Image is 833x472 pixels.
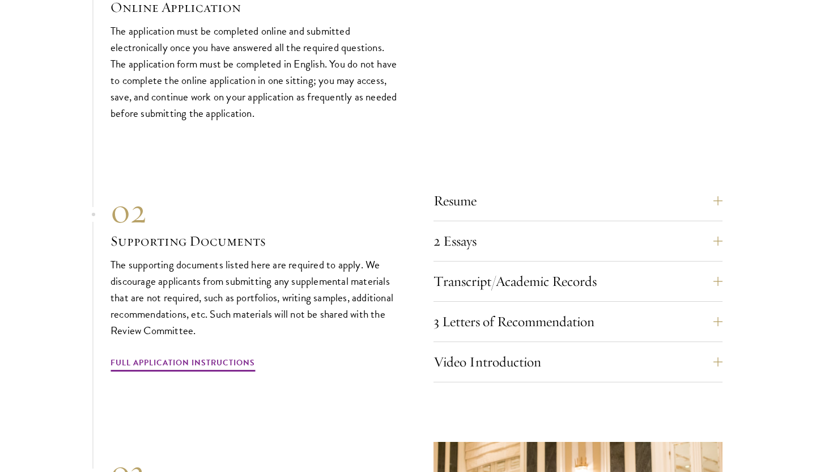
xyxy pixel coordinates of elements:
[433,348,722,376] button: Video Introduction
[110,191,399,231] div: 02
[110,356,255,373] a: Full Application Instructions
[433,227,722,255] button: 2 Essays
[110,23,399,121] p: The application must be completed online and submitted electronically once you have answered all ...
[433,308,722,335] button: 3 Letters of Recommendation
[110,231,399,251] h3: Supporting Documents
[433,187,722,214] button: Resume
[433,268,722,295] button: Transcript/Academic Records
[110,256,399,339] p: The supporting documents listed here are required to apply. We discourage applicants from submitt...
